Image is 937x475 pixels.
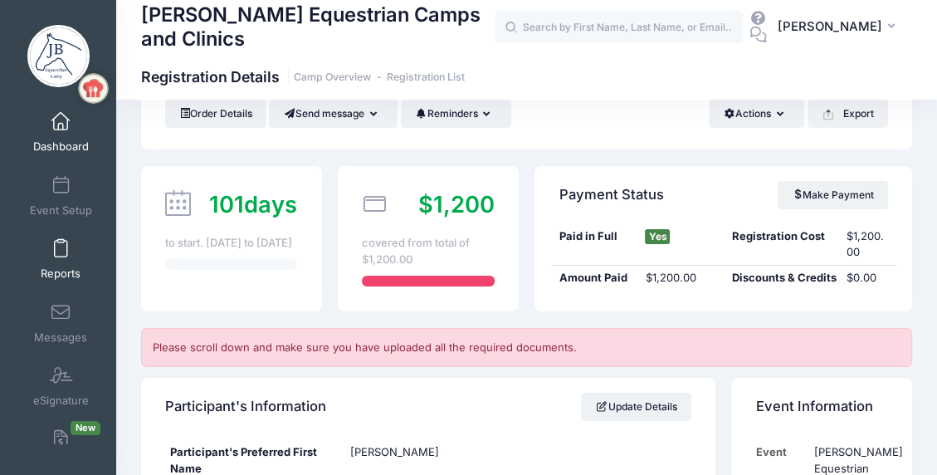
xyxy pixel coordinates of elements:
div: covered from total of $1,200.00 [362,235,494,267]
h4: Participant's Information [165,384,326,431]
span: Yes [645,229,670,244]
button: Reminders [401,100,511,128]
div: Please scroll down and make sure you have uploaded all the required documents. [141,328,912,368]
span: 101 [209,190,244,218]
a: Order Details [165,100,266,128]
span: [PERSON_NAME] [350,445,439,458]
h1: [PERSON_NAME] Equestrian Camps and Clinics [141,1,495,53]
div: Paid in Full [551,228,637,261]
div: Discounts & Credits [724,270,839,286]
a: Make Payment [778,181,888,209]
a: Event Setup [22,167,100,225]
span: Dashboard [33,140,89,154]
h4: Event Information [756,384,873,431]
div: Registration Cost [724,228,839,261]
img: Jessica Braswell Equestrian Camps and Clinics [27,25,90,87]
h1: Registration Details [141,68,465,86]
span: New [71,421,100,435]
a: Dashboard [22,103,100,161]
span: Messages [34,331,87,345]
span: Reports [41,267,81,282]
a: Messages [22,294,100,352]
a: Registration List [387,71,465,84]
div: to start. [DATE] to [DATE] [165,235,297,252]
span: eSignature [33,394,89,409]
div: $1,200.00 [838,228,896,261]
span: Event Setup [30,203,92,218]
div: days [209,188,297,222]
button: Actions [709,100,804,128]
button: [PERSON_NAME] [767,8,912,47]
a: Reports [22,230,100,288]
span: $1,200 [418,190,495,218]
div: $1,200.00 [637,270,724,286]
span: [PERSON_NAME] [778,17,882,36]
div: $0.00 [838,270,896,286]
div: Amount Paid [551,270,637,286]
a: eSignature [22,357,100,415]
button: Send message [269,100,398,128]
h4: Payment Status [559,171,664,218]
a: Update Details [581,393,691,421]
input: Search by First Name, Last Name, or Email... [495,11,744,44]
button: Export [808,100,888,128]
a: Camp Overview [294,71,371,84]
